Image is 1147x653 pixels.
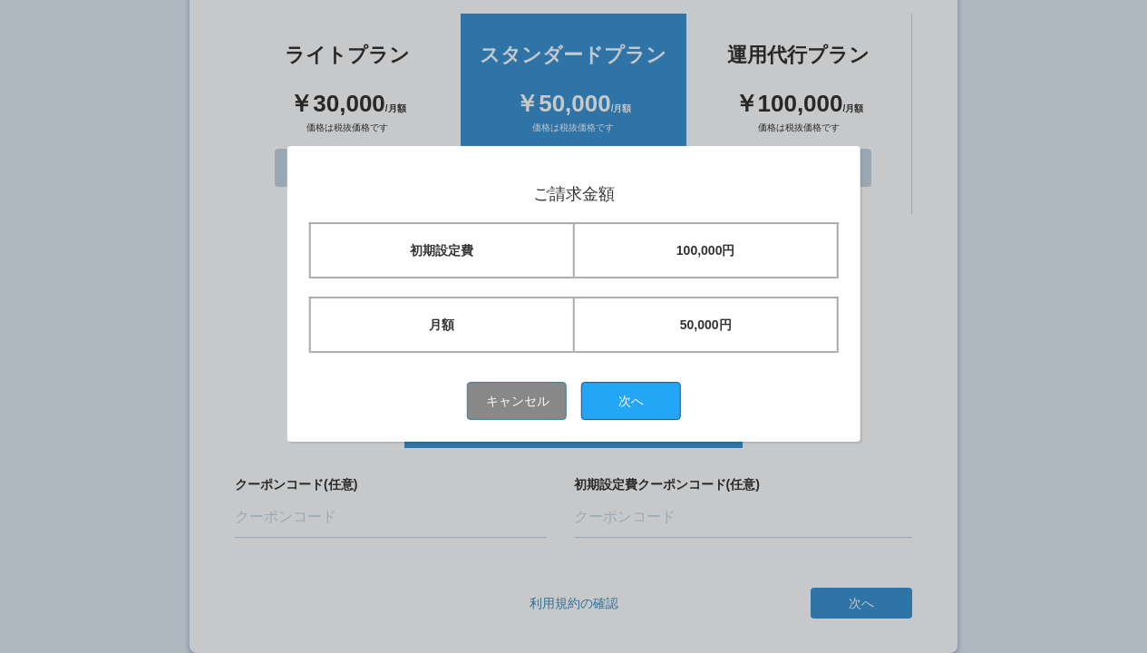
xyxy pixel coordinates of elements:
h1: ご請求金額 [308,186,839,204]
button: 次へ [581,382,681,420]
td: 100,000円 [574,223,838,278]
td: 初期設定費 [309,223,573,278]
td: 50,000円 [574,297,838,352]
td: 月額 [309,297,573,352]
button: キャンセル [467,382,567,420]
